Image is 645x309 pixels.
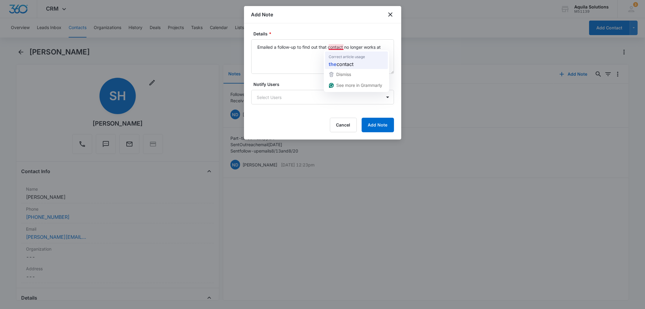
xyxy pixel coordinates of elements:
textarea: To enrich screen reader interactions, please activate Accessibility in Grammarly extension settings [251,39,394,74]
button: Cancel [330,118,357,132]
button: Add Note [362,118,394,132]
h1: Add Note [251,11,273,18]
button: close [387,11,394,18]
label: Details [254,31,396,37]
label: Notify Users [254,81,396,87]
